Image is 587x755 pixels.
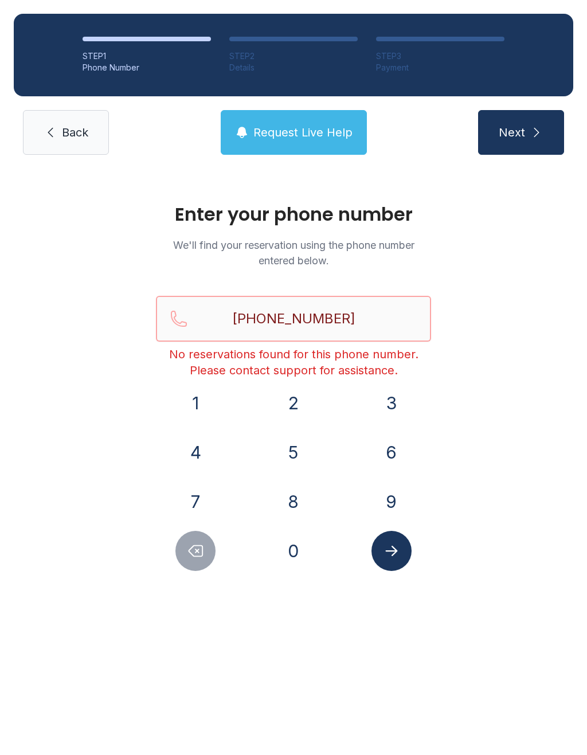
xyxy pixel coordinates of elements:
[156,346,431,378] div: No reservations found for this phone number. Please contact support for assistance.
[371,432,412,472] button: 6
[371,482,412,522] button: 9
[229,62,358,73] div: Details
[376,62,504,73] div: Payment
[273,531,314,571] button: 0
[175,531,216,571] button: Delete number
[175,383,216,423] button: 1
[62,124,88,140] span: Back
[229,50,358,62] div: STEP 2
[156,205,431,224] h1: Enter your phone number
[376,50,504,62] div: STEP 3
[273,432,314,472] button: 5
[273,482,314,522] button: 8
[175,482,216,522] button: 7
[156,296,431,342] input: Reservation phone number
[83,62,211,73] div: Phone Number
[273,383,314,423] button: 2
[499,124,525,140] span: Next
[253,124,353,140] span: Request Live Help
[156,237,431,268] p: We'll find your reservation using the phone number entered below.
[175,432,216,472] button: 4
[83,50,211,62] div: STEP 1
[371,531,412,571] button: Submit lookup form
[371,383,412,423] button: 3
